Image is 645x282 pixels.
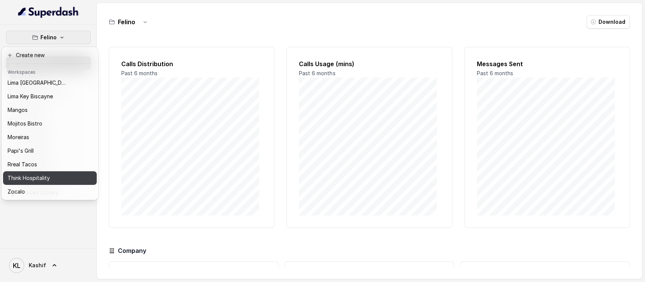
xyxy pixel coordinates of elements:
[8,133,29,142] p: Moreiras
[40,33,57,42] p: Felino
[3,65,97,77] header: Workspaces
[3,48,97,62] button: Create new
[8,92,53,101] p: Lima Key Biscayne
[8,160,37,169] p: Rreal Tacos
[8,146,34,155] p: Papi's Grill
[8,174,50,183] p: Think Hospitality
[2,47,98,200] div: Felino
[8,187,25,196] p: Zocalo
[8,78,68,87] p: Lima [GEOGRAPHIC_DATA]
[8,105,28,115] p: Mangos
[8,119,42,128] p: Mojitos Bistro
[6,31,91,44] button: Felino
